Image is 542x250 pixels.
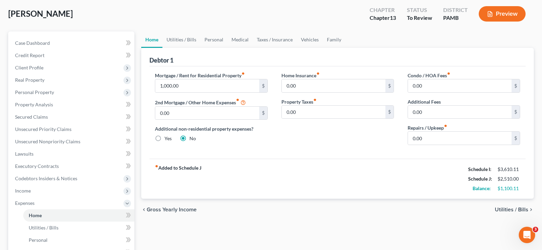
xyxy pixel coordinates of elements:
[281,98,317,105] label: Property Taxes
[443,6,468,14] div: District
[155,79,259,92] input: --
[15,65,43,70] span: Client Profile
[495,207,534,212] button: Utilities / Bills chevron_right
[15,151,34,157] span: Lawsuits
[155,165,158,168] i: fiber_manual_record
[141,31,162,48] a: Home
[23,234,134,246] a: Personal
[498,185,520,192] div: $1,100.11
[227,31,253,48] a: Medical
[408,98,441,105] label: Additional Fees
[385,106,394,119] div: $
[498,175,520,182] div: $2,510.00
[164,135,172,142] label: Yes
[23,209,134,222] a: Home
[189,135,196,142] label: No
[236,98,239,102] i: fiber_manual_record
[200,31,227,48] a: Personal
[162,31,200,48] a: Utilities / Bills
[15,163,59,169] span: Executory Contracts
[15,102,53,107] span: Property Analysis
[29,237,48,243] span: Personal
[370,6,396,14] div: Chapter
[313,98,317,102] i: fiber_manual_record
[141,207,197,212] button: chevron_left Gross Yearly Income
[15,89,54,95] span: Personal Property
[468,176,492,182] strong: Schedule J:
[498,166,520,173] div: $3,610.11
[408,79,512,92] input: --
[259,107,267,120] div: $
[10,160,134,172] a: Executory Contracts
[512,132,520,145] div: $
[155,125,267,132] label: Additional non-residential property expenses?
[282,106,385,119] input: --
[408,106,512,119] input: --
[10,98,134,111] a: Property Analysis
[297,31,323,48] a: Vehicles
[15,52,44,58] span: Credit Report
[8,9,73,18] span: [PERSON_NAME]
[316,72,320,75] i: fiber_manual_record
[10,148,134,160] a: Lawsuits
[281,72,320,79] label: Home Insurance
[147,207,197,212] span: Gross Yearly Income
[10,49,134,62] a: Credit Report
[473,185,491,191] strong: Balance:
[29,225,58,231] span: Utilities / Bills
[528,207,534,212] i: chevron_right
[443,14,468,22] div: PAMB
[15,200,35,206] span: Expenses
[512,79,520,92] div: $
[241,72,245,75] i: fiber_manual_record
[385,79,394,92] div: $
[479,6,526,22] button: Preview
[15,126,71,132] span: Unsecured Priority Claims
[15,114,48,120] span: Secured Claims
[15,40,50,46] span: Case Dashboard
[10,135,134,148] a: Unsecured Nonpriority Claims
[259,79,267,92] div: $
[408,124,447,131] label: Repairs / Upkeep
[323,31,345,48] a: Family
[468,166,491,172] strong: Schedule I:
[15,175,77,181] span: Codebtors Insiders & Notices
[155,98,246,106] label: 2nd Mortgage / Other Home Expenses
[15,188,31,194] span: Income
[10,111,134,123] a: Secured Claims
[10,37,134,49] a: Case Dashboard
[519,227,535,243] iframe: Intercom live chat
[390,14,396,21] span: 13
[495,207,528,212] span: Utilities / Bills
[408,132,512,145] input: --
[141,207,147,212] i: chevron_left
[29,212,42,218] span: Home
[370,14,396,22] div: Chapter
[408,72,450,79] label: Condo / HOA Fees
[15,139,80,144] span: Unsecured Nonpriority Claims
[282,79,385,92] input: --
[23,222,134,234] a: Utilities / Bills
[407,6,432,14] div: Status
[15,77,44,83] span: Real Property
[533,227,538,232] span: 3
[155,107,259,120] input: --
[149,56,173,64] div: Debtor 1
[512,106,520,119] div: $
[155,165,201,193] strong: Added to Schedule J
[155,72,245,79] label: Mortgage / Rent for Residential Property
[253,31,297,48] a: Taxes / Insurance
[444,124,447,128] i: fiber_manual_record
[407,14,432,22] div: To Review
[10,123,134,135] a: Unsecured Priority Claims
[447,72,450,75] i: fiber_manual_record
